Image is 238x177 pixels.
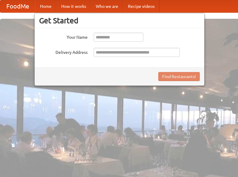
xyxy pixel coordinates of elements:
[39,33,88,40] label: Your Name
[39,16,200,25] h3: Get Started
[0,0,35,12] a: FoodMe
[158,72,200,81] button: Find Restaurants!
[123,0,159,12] a: Recipe videos
[39,48,88,55] label: Delivery Address
[56,0,91,12] a: How it works
[35,0,56,12] a: Home
[91,0,123,12] a: Who we are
